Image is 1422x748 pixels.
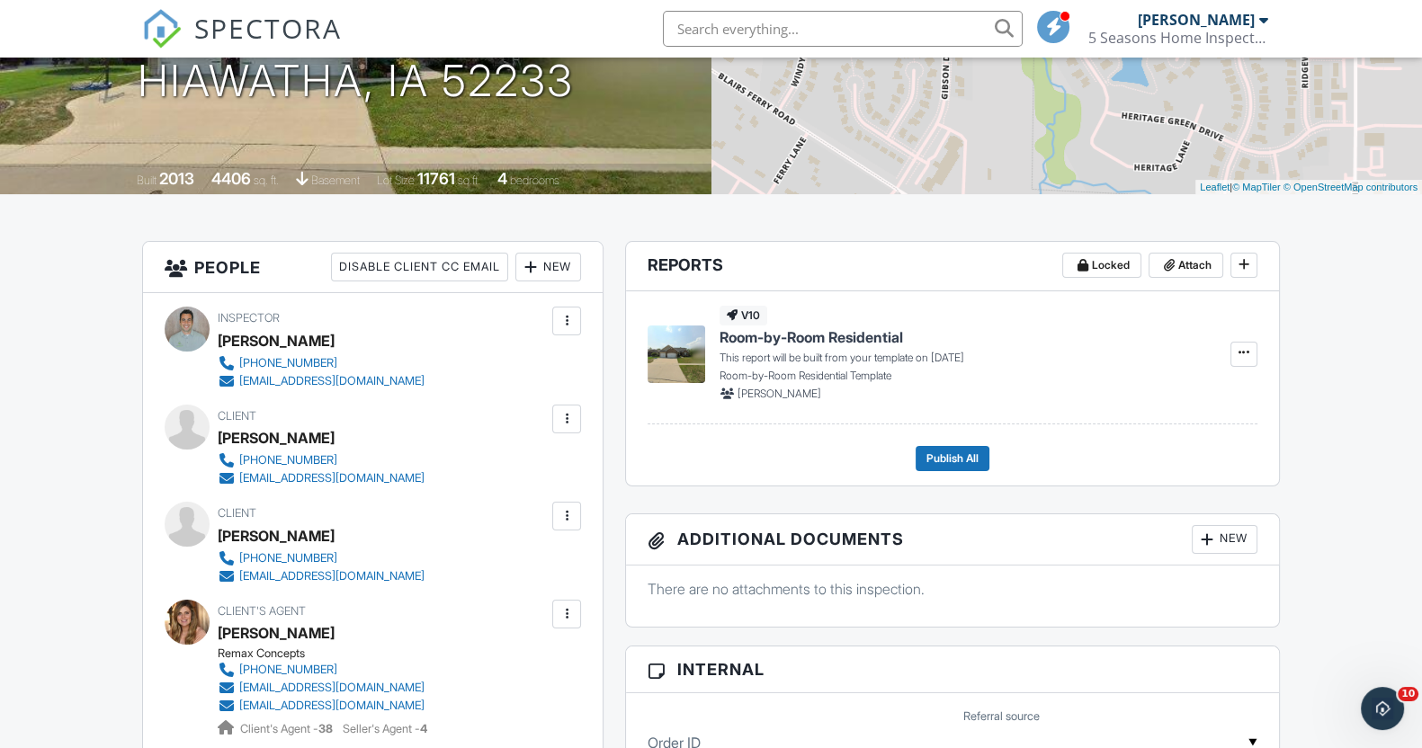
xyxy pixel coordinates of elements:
span: sq. ft. [254,174,279,187]
h3: Additional Documents [626,514,1279,565]
div: [PERSON_NAME] [218,522,335,549]
strong: 38 [318,722,333,735]
div: | [1195,180,1422,195]
span: sq.ft. [458,174,480,187]
img: The Best Home Inspection Software - Spectora [142,9,182,49]
div: [EMAIL_ADDRESS][DOMAIN_NAME] [239,699,425,713]
a: [PHONE_NUMBER] [218,661,425,679]
a: [PHONE_NUMBER] [218,549,425,567]
iframe: Intercom live chat [1361,687,1404,730]
a: [PERSON_NAME] [218,619,335,646]
p: There are no attachments to this inspection. [648,579,1257,599]
div: [PHONE_NUMBER] [239,663,337,677]
div: 4 [497,169,507,188]
a: [EMAIL_ADDRESS][DOMAIN_NAME] [218,372,425,390]
a: SPECTORA [142,24,342,62]
a: [EMAIL_ADDRESS][DOMAIN_NAME] [218,697,425,715]
a: [PHONE_NUMBER] [218,354,425,372]
div: [EMAIL_ADDRESS][DOMAIN_NAME] [239,374,425,388]
span: Inspector [218,311,280,325]
div: [PHONE_NUMBER] [239,356,337,370]
div: [PERSON_NAME] [218,424,335,451]
div: 2013 [159,169,194,188]
span: SPECTORA [194,9,342,47]
label: Referral source [963,708,1040,725]
h3: People [143,242,603,293]
div: 11761 [417,169,455,188]
div: [EMAIL_ADDRESS][DOMAIN_NAME] [239,569,425,583]
span: 10 [1398,687,1418,701]
span: Seller's Agent - [343,722,427,735]
span: basement [311,174,360,187]
h1: [STREET_ADDRESS] Hiawatha, IA 52233 [138,11,574,106]
div: New [515,253,581,281]
input: Search everything... [663,11,1023,47]
a: [EMAIL_ADDRESS][DOMAIN_NAME] [218,567,425,585]
a: [EMAIL_ADDRESS][DOMAIN_NAME] [218,469,425,487]
span: Built [137,174,157,187]
div: [PHONE_NUMBER] [239,453,337,467]
div: [EMAIL_ADDRESS][DOMAIN_NAME] [239,471,425,485]
strong: 4 [420,722,427,735]
span: Client's Agent - [240,722,335,735]
span: Lot Size [377,174,415,187]
a: [PHONE_NUMBER] [218,451,425,469]
div: [EMAIL_ADDRESS][DOMAIN_NAME] [239,681,425,695]
span: bedrooms [510,174,559,187]
div: 4406 [211,169,251,188]
a: Leaflet [1200,182,1230,192]
a: [EMAIL_ADDRESS][DOMAIN_NAME] [218,679,425,697]
div: 5 Seasons Home Inspections [1088,29,1268,47]
div: [PERSON_NAME] [1138,11,1255,29]
div: [PERSON_NAME] [218,327,335,354]
div: Remax Concepts [218,646,439,661]
a: © MapTiler [1232,182,1281,192]
div: Disable Client CC Email [331,253,508,281]
span: Client [218,409,256,423]
span: Client [218,506,256,520]
div: New [1192,525,1257,554]
span: Client's Agent [218,604,306,618]
div: [PHONE_NUMBER] [239,551,337,565]
h3: Internal [626,646,1279,693]
a: © OpenStreetMap contributors [1283,182,1418,192]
